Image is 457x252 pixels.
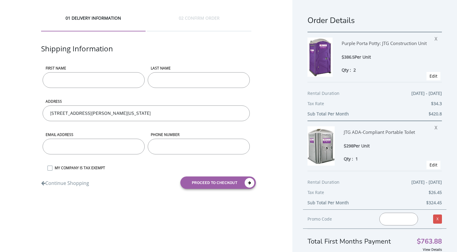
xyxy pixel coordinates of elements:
[43,66,145,71] label: First name
[41,177,89,187] a: Continue Shopping
[307,111,349,117] b: Sub Total Per Month
[411,179,442,186] span: [DATE] - [DATE]
[52,165,251,170] label: MY COMPANY IS TAX EXEMPT
[433,215,442,224] a: X
[307,215,370,223] div: Promo Code
[430,73,437,79] a: Edit
[307,189,442,199] div: Tax Rate
[307,179,442,189] div: Rental Duration
[431,100,442,107] span: $34.3
[180,176,256,189] button: proceed to checkout
[430,162,437,168] a: Edit
[429,111,442,117] b: $420.8
[307,229,442,246] div: Total First Months Payment
[433,228,457,252] button: Live Chat
[435,123,440,131] span: X
[344,143,431,150] div: $298
[41,15,146,31] div: 01 DELIVERY INFORMATION
[353,67,356,73] span: 2
[148,132,250,137] label: phone number
[344,126,431,143] div: JTG ADA-Compliant Portable Toilet
[426,200,442,205] b: $324.45
[307,90,442,100] div: Rental Duration
[355,54,371,60] span: Per Unit
[147,15,251,31] div: 02 CONFIRM ORDER
[356,156,358,162] span: 1
[342,37,429,54] div: Purple Porta Potty: JTG Construction Unit
[41,44,251,66] div: Shipping Information
[417,238,442,245] span: $763.88
[307,100,442,110] div: Tax Rate
[411,90,442,97] span: [DATE] - [DATE]
[43,132,145,137] label: Email address
[148,66,250,71] label: LAST NAME
[435,34,440,42] span: X
[342,54,429,61] div: $386.5
[429,189,442,196] span: $26.45
[307,200,349,205] b: Sub Total Per Month
[344,156,431,162] div: Qty :
[353,143,370,149] span: Per Unit
[307,15,442,26] h1: Order Details
[423,247,442,252] a: View Details
[342,67,429,73] div: Qty :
